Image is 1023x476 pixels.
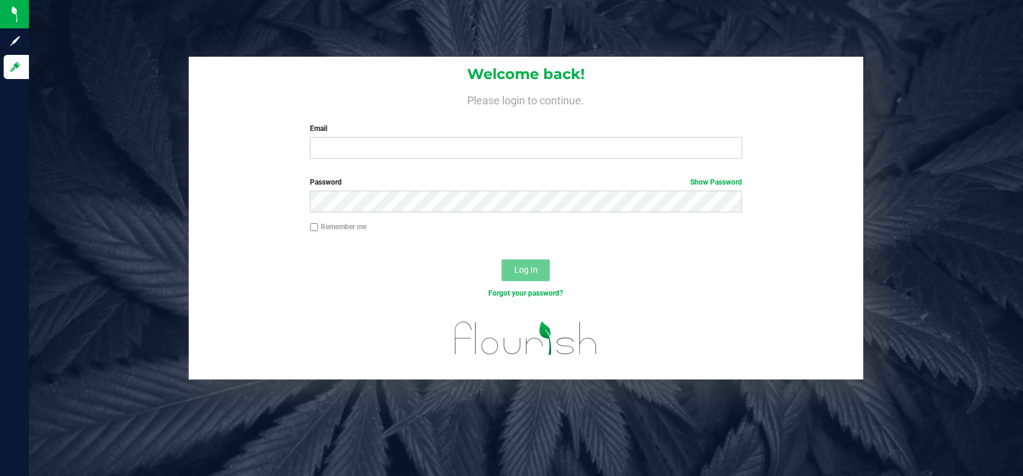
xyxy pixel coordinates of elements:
[442,311,611,366] img: flourish_logo.svg
[189,92,863,106] h4: Please login to continue.
[488,289,563,297] a: Forgot your password?
[690,178,742,186] a: Show Password
[514,265,538,274] span: Log In
[310,223,318,232] input: Remember me
[310,123,741,134] label: Email
[310,178,342,186] span: Password
[9,61,21,73] inline-svg: Log in
[310,221,367,232] label: Remember me
[189,66,863,82] h1: Welcome back!
[9,35,21,47] inline-svg: Sign up
[502,259,550,281] button: Log In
